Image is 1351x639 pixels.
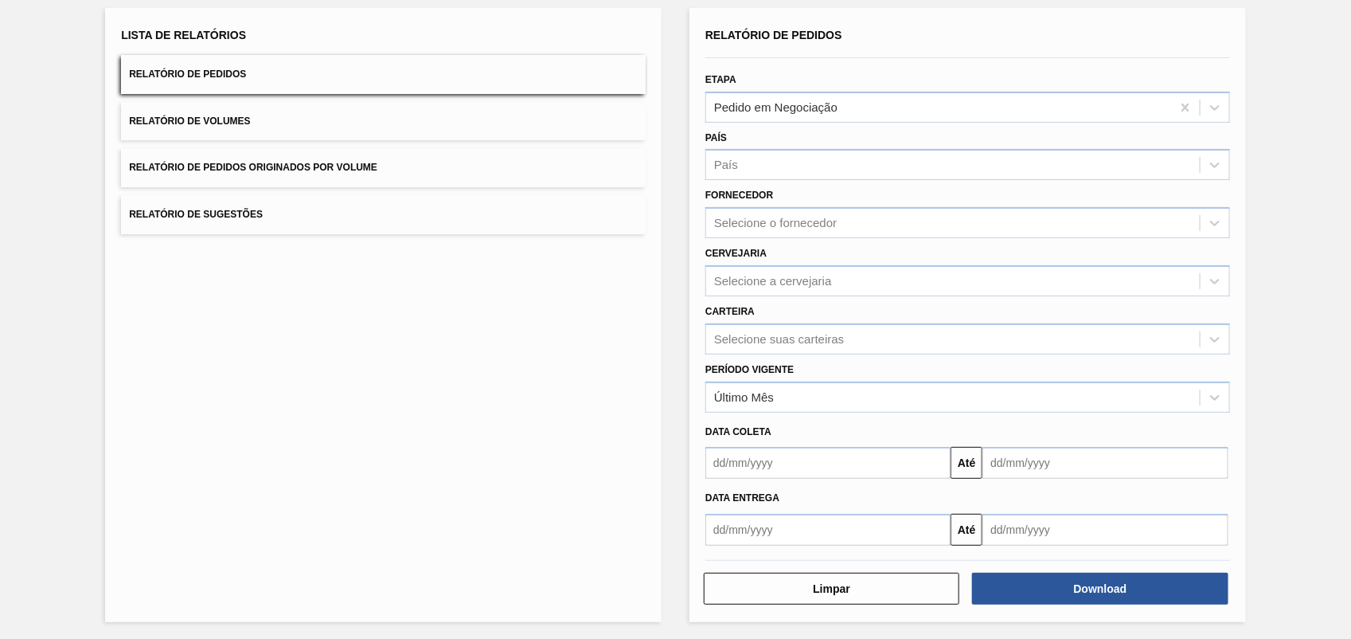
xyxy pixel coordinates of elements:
[705,74,736,85] label: Etapa
[972,573,1228,605] button: Download
[714,274,832,288] div: Selecione a cervejaria
[705,132,727,143] label: País
[121,29,246,41] span: Lista de Relatórios
[705,364,794,375] label: Período Vigente
[705,514,951,546] input: dd/mm/yyyy
[705,492,779,504] span: Data Entrega
[704,573,959,605] button: Limpar
[705,190,773,201] label: Fornecedor
[129,69,246,80] span: Relatório de Pedidos
[714,100,838,114] div: Pedido em Negociação
[705,306,755,317] label: Carteira
[121,55,646,94] button: Relatório de Pedidos
[714,390,774,404] div: Último Mês
[951,514,982,546] button: Até
[129,209,263,220] span: Relatório de Sugestões
[982,447,1228,479] input: dd/mm/yyyy
[951,447,982,479] button: Até
[714,217,837,230] div: Selecione o fornecedor
[714,332,844,346] div: Selecione suas carteiras
[121,195,646,234] button: Relatório de Sugestões
[705,447,951,479] input: dd/mm/yyyy
[705,248,767,259] label: Cervejaria
[714,159,738,172] div: País
[129,162,377,173] span: Relatório de Pedidos Originados por Volume
[121,102,646,141] button: Relatório de Volumes
[129,116,250,127] span: Relatório de Volumes
[982,514,1228,546] input: dd/mm/yyyy
[705,29,842,41] span: Relatório de Pedidos
[121,148,646,187] button: Relatório de Pedidos Originados por Volume
[705,426,771,437] span: Data coleta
